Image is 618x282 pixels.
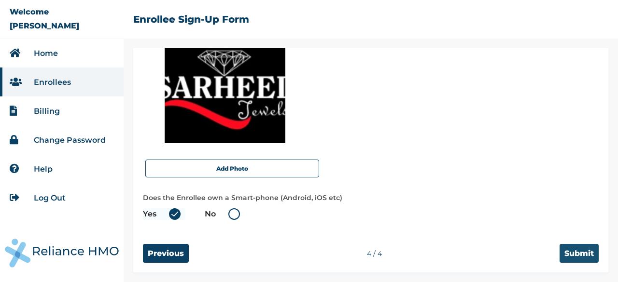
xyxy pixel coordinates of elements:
label: Yes [143,208,185,220]
a: Change Password [34,135,106,145]
a: Billing [34,107,60,116]
input: Submit [560,244,599,263]
a: Help [34,164,53,174]
label: No [205,208,245,220]
img: Crop [165,23,285,143]
input: Previous [143,244,189,263]
p: Welcome [10,7,49,16]
div: 4 / 4 [189,249,560,258]
a: Log Out [34,193,66,202]
a: Home [34,49,58,58]
label: Does the Enrollee own a Smart-phone (Android, iOS etc) [143,192,599,203]
h2: Enrollee Sign-Up Form [133,13,249,25]
p: [PERSON_NAME] [10,21,79,30]
a: Enrollees [34,78,71,87]
img: RelianceHMO's Logo [5,239,119,268]
button: Add Photo [145,160,319,177]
